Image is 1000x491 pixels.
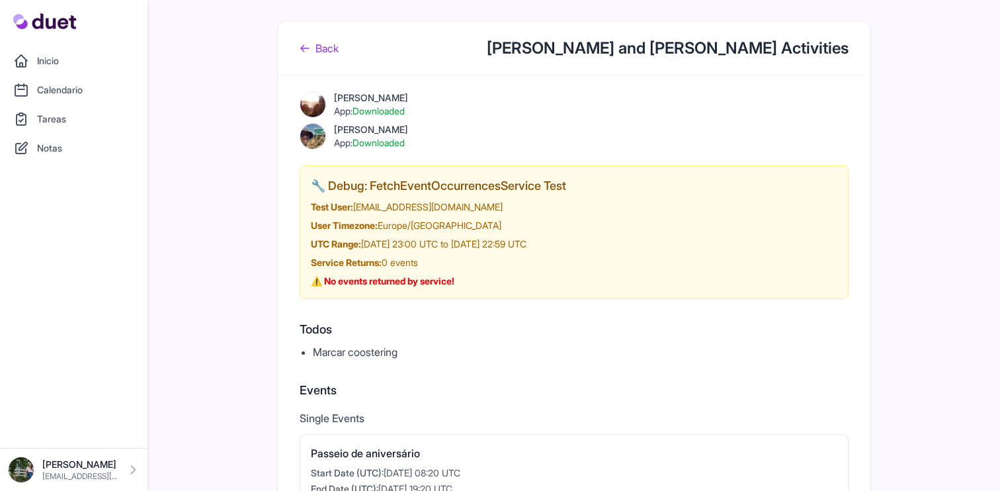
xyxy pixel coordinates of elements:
[311,201,353,212] strong: Test User:
[311,177,837,195] h2: 🔧 Debug: FetchEventOccurrencesService Test
[42,458,118,471] p: [PERSON_NAME]
[353,105,405,116] span: Downloaded
[300,381,849,400] h2: Events
[311,220,378,231] strong: User Timezone:
[313,344,849,360] li: Marcar coostering
[300,91,326,118] img: IMG_20250818_212409.jpg
[8,77,140,103] a: Calendario
[487,38,849,59] h1: [PERSON_NAME] and [PERSON_NAME] Activities
[8,48,140,74] a: Inicio
[311,467,837,480] div: [DATE] 08:20 UTC
[8,106,140,132] a: Tareas
[8,135,140,161] a: Notas
[334,105,408,118] div: App:
[311,445,837,461] h3: Passeio de aniversário
[311,275,454,287] strong: ⚠️ No events returned by service!
[300,320,849,339] h2: Todos
[300,410,849,426] h3: Single Events
[311,257,382,268] strong: Service Returns:
[334,123,408,136] div: [PERSON_NAME]
[300,40,339,56] a: Back
[311,238,837,251] div: [DATE] 23:00 UTC to [DATE] 22:59 UTC
[311,238,361,249] strong: UTC Range:
[311,219,837,232] div: Europe/[GEOGRAPHIC_DATA]
[300,123,326,150] img: IMG_3896.jpeg
[334,136,408,150] div: App:
[8,457,140,483] a: [PERSON_NAME] [EMAIL_ADDRESS][DOMAIN_NAME]
[311,256,837,269] div: 0 events
[353,137,405,148] span: Downloaded
[334,91,408,105] div: [PERSON_NAME]
[42,471,118,482] p: [EMAIL_ADDRESS][DOMAIN_NAME]
[311,201,837,214] div: [EMAIL_ADDRESS][DOMAIN_NAME]
[311,467,384,478] span: Start Date (UTC):
[8,457,34,483] img: DSC08576_Original.jpeg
